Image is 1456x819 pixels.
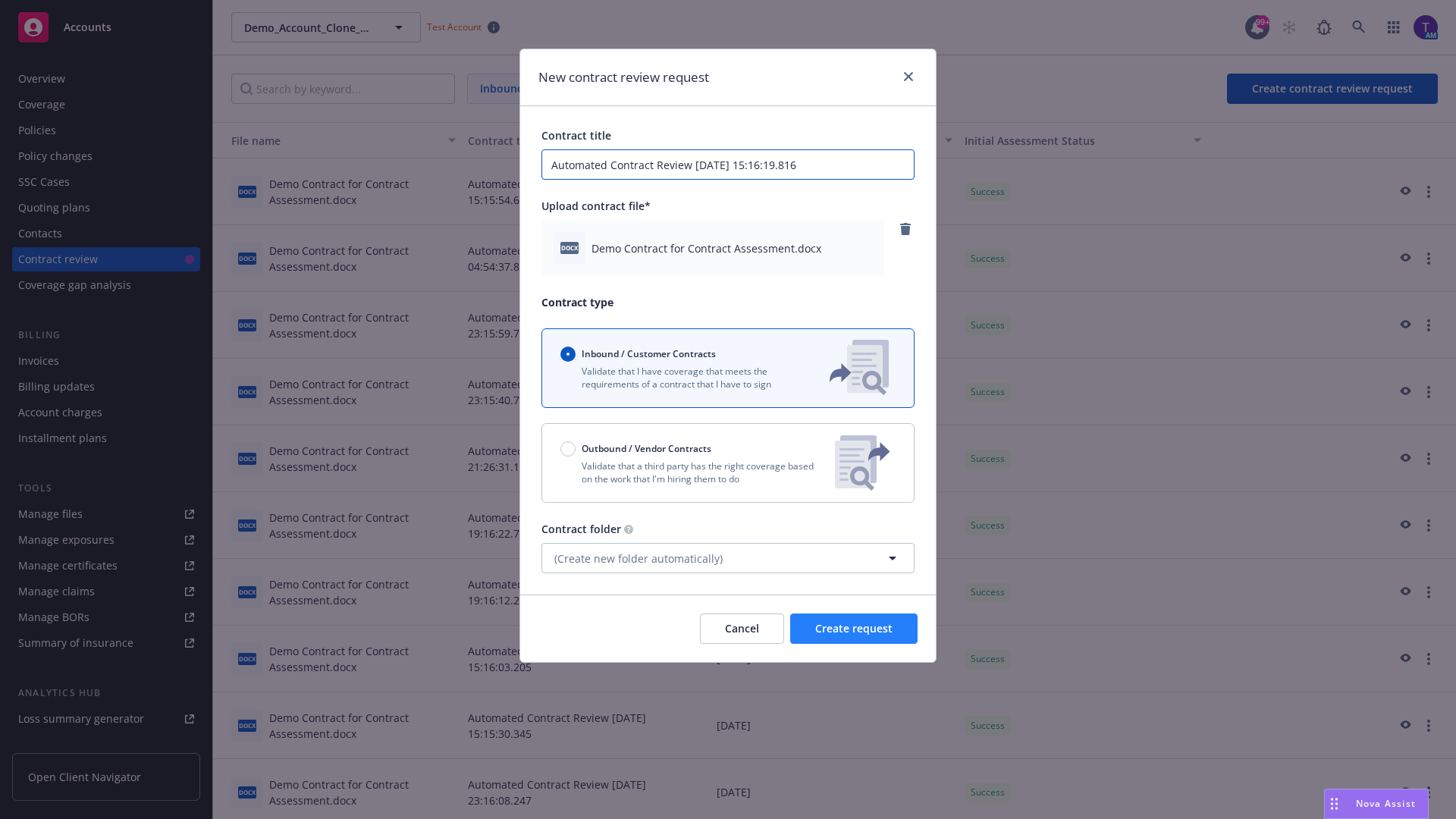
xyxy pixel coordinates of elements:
[790,613,918,644] button: Create request
[541,543,915,573] button: (Create new folder automatically)
[541,199,651,213] span: Upload contract file*
[560,441,576,457] input: Outbound / Vendor Contracts
[725,621,759,635] span: Cancel
[541,294,915,310] p: Contract type
[560,365,805,391] p: Validate that I have coverage that meets the requirements of a contract that I have to sign
[700,613,784,644] button: Cancel
[541,328,915,408] button: Inbound / Customer ContractsValidate that I have coverage that meets the requirements of a contra...
[538,67,709,87] h1: New contract review request
[582,347,716,360] span: Inbound / Customer Contracts
[541,522,621,536] span: Contract folder
[899,67,918,86] a: close
[591,240,821,256] span: Demo Contract for Contract Assessment.docx
[560,242,579,253] span: docx
[1324,789,1429,819] button: Nova Assist
[896,220,915,238] a: remove
[1356,797,1416,810] span: Nova Assist
[815,621,893,635] span: Create request
[560,347,576,362] input: Inbound / Customer Contracts
[554,551,723,566] span: (Create new folder automatically)
[560,460,823,485] p: Validate that a third party has the right coverage based on the work that I'm hiring them to do
[541,128,611,143] span: Contract title
[541,149,915,180] input: Enter a title for this contract
[541,423,915,503] button: Outbound / Vendor ContractsValidate that a third party has the right coverage based on the work t...
[1325,789,1344,818] div: Drag to move
[582,442,711,455] span: Outbound / Vendor Contracts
